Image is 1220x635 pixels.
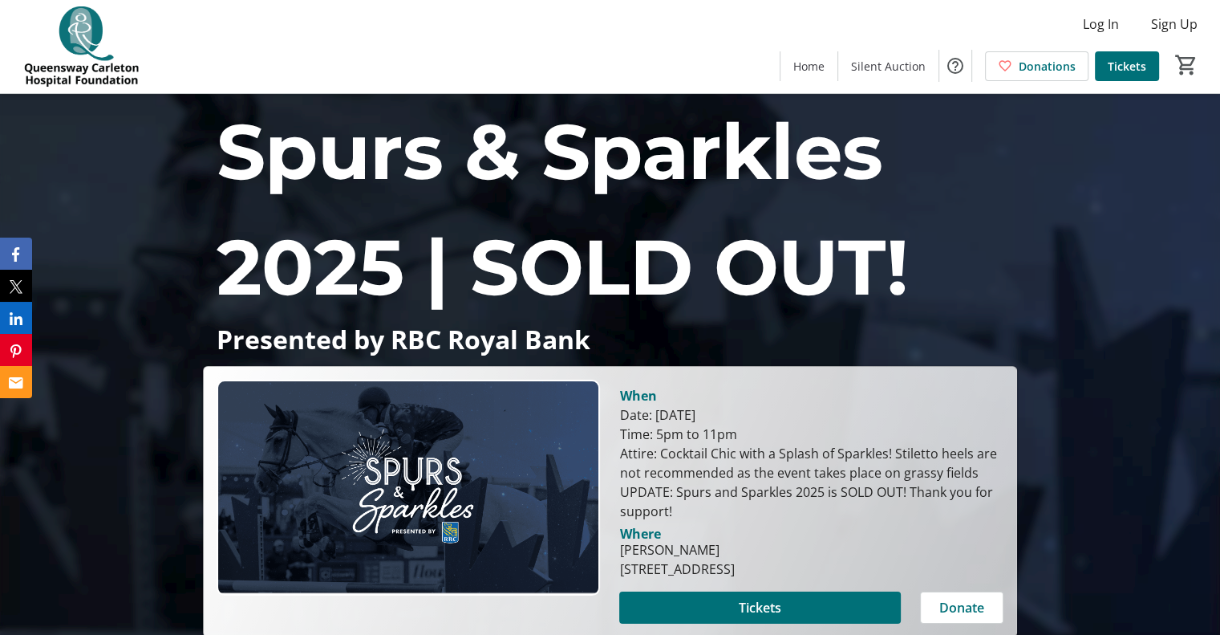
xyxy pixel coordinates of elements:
[1019,58,1076,75] span: Donations
[619,386,656,405] div: When
[1108,58,1146,75] span: Tickets
[1095,51,1159,81] a: Tickets
[739,598,781,617] span: Tickets
[838,51,938,81] a: Silent Auction
[1172,51,1201,79] button: Cart
[851,58,926,75] span: Silent Auction
[985,51,1088,81] a: Donations
[619,592,900,624] button: Tickets
[619,405,1003,521] div: Date: [DATE] Time: 5pm to 11pm Attire: Cocktail Chic with a Splash of Sparkles! Stiletto heels ar...
[1151,14,1198,34] span: Sign Up
[793,58,825,75] span: Home
[217,380,600,596] img: Campaign CTA Media Photo
[780,51,837,81] a: Home
[1083,14,1119,34] span: Log In
[920,592,1003,624] button: Donate
[10,6,152,87] img: QCH Foundation's Logo
[619,540,734,560] div: [PERSON_NAME]
[1138,11,1210,37] button: Sign Up
[216,325,1003,353] p: Presented by RBC Royal Bank
[939,598,984,617] span: Donate
[619,560,734,579] div: [STREET_ADDRESS]
[216,104,908,314] span: Spurs & Sparkles 2025 | SOLD OUT!
[939,50,971,82] button: Help
[1070,11,1132,37] button: Log In
[619,527,660,540] div: Where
